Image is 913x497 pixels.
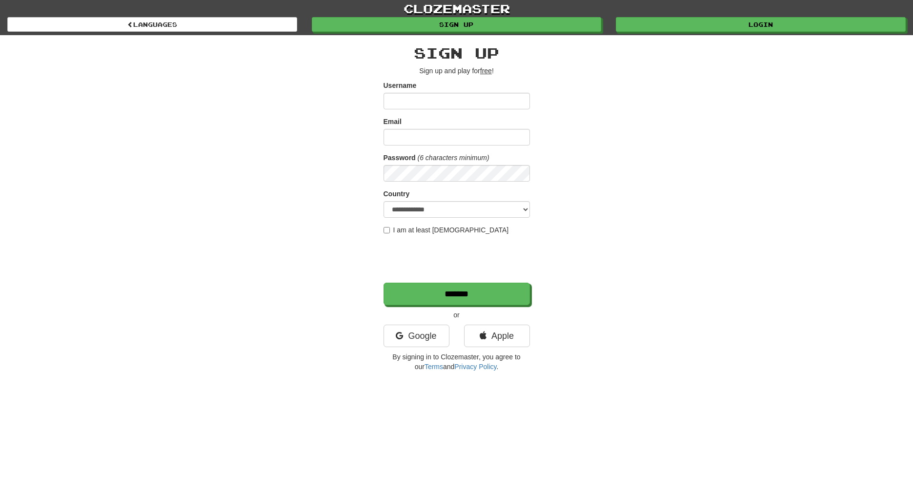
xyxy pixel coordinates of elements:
p: By signing in to Clozemaster, you agree to our and . [384,352,530,372]
a: Apple [464,325,530,347]
a: Privacy Policy [454,363,496,371]
label: Password [384,153,416,163]
p: or [384,310,530,320]
iframe: reCAPTCHA [384,240,532,278]
em: (6 characters minimum) [418,154,489,162]
input: I am at least [DEMOGRAPHIC_DATA] [384,227,390,233]
u: free [480,67,492,75]
a: Languages [7,17,297,32]
label: Username [384,81,417,90]
label: Country [384,189,410,199]
a: Google [384,325,449,347]
p: Sign up and play for ! [384,66,530,76]
label: Email [384,117,402,126]
label: I am at least [DEMOGRAPHIC_DATA] [384,225,509,235]
h2: Sign up [384,45,530,61]
a: Login [616,17,906,32]
a: Terms [425,363,443,371]
a: Sign up [312,17,602,32]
